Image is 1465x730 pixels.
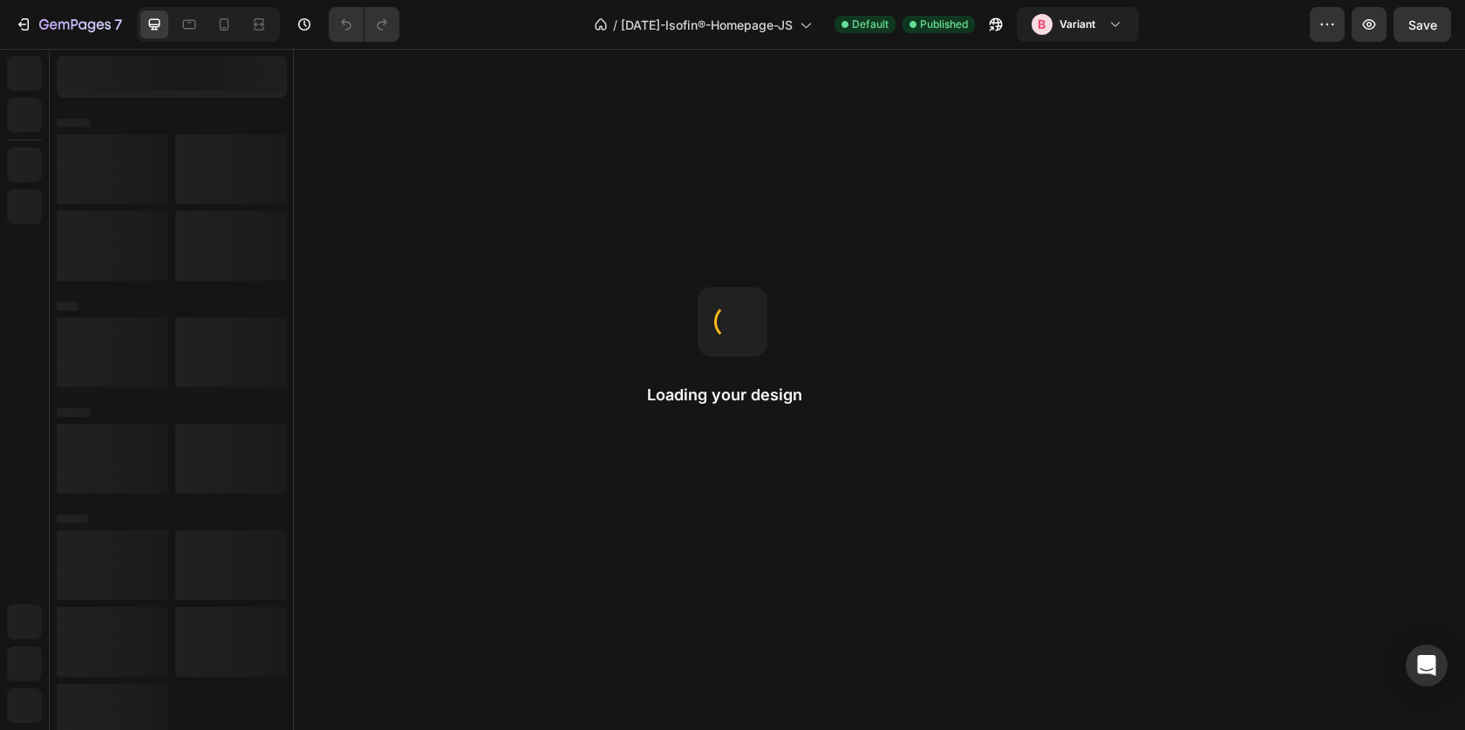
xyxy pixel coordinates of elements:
[114,14,122,35] p: 7
[920,17,968,32] span: Published
[1017,7,1139,42] button: BVariant
[1393,7,1451,42] button: Save
[7,7,130,42] button: 7
[621,16,793,34] span: [DATE]-Isofin®-Homepage-JS
[647,385,818,406] h2: Loading your design
[1408,17,1437,32] span: Save
[329,7,399,42] div: Undo/Redo
[1038,16,1046,33] p: B
[1406,645,1448,686] div: Open Intercom Messenger
[613,16,617,34] span: /
[852,17,889,32] span: Default
[1060,16,1095,33] h3: Variant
